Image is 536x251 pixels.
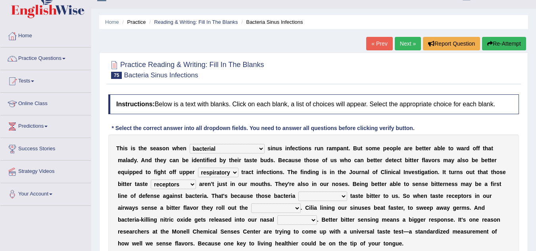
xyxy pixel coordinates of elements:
b: t [412,157,414,163]
a: Practice Questions [0,48,91,67]
b: f [478,145,480,151]
b: o [431,169,434,175]
b: f [290,145,292,151]
b: t [483,145,485,151]
b: n [361,169,365,175]
b: u [357,145,361,151]
b: f [476,145,478,151]
b: t [298,145,300,151]
b: i [300,145,302,151]
b: s [415,169,418,175]
b: t [203,157,205,163]
b: t [400,157,402,163]
b: f [300,169,302,175]
b: e [386,145,390,151]
b: a [396,169,399,175]
b: p [337,145,340,151]
b: i [271,169,273,175]
button: Re-Attempt [482,37,526,50]
b: i [271,145,272,151]
b: o [322,157,326,163]
b: e [292,145,295,151]
b: h [140,145,144,151]
b: l [424,157,425,163]
b: c [295,145,298,151]
b: e [343,169,346,175]
b: t [392,157,394,163]
b: e [409,145,413,151]
b: p [383,145,387,151]
b: a [425,157,428,163]
b: t [138,145,140,151]
b: a [340,145,343,151]
b: e [316,157,319,163]
b: I [403,169,405,175]
b: y [223,157,226,163]
b: a [404,145,407,151]
b: n [287,145,290,151]
b: a [448,157,451,163]
b: f [261,169,263,175]
b: c [393,169,396,175]
b: n [272,145,276,151]
b: f [325,157,327,163]
b: g [421,169,425,175]
b: f [174,169,176,175]
b: h [161,169,164,175]
b: e [254,157,257,163]
b: l [440,145,442,151]
b: o [162,145,166,151]
b: e [484,157,488,163]
b: e [298,157,301,163]
b: n [434,169,438,175]
b: y [134,157,136,163]
b: s [159,145,162,151]
b: f [376,169,378,175]
b: t [241,169,243,175]
b: i [256,169,258,175]
b: t [491,145,493,151]
b: s [150,145,153,151]
b: n [258,169,261,175]
b: n [331,169,335,175]
b: b [367,157,371,163]
b: i [408,157,410,163]
b: T [287,169,291,175]
b: t [448,145,450,151]
h4: Below is a text with blanks. Click on each blank, a list of choices will appear. Select the appro... [108,94,519,114]
b: l [396,145,398,151]
b: e [370,157,373,163]
b: i [430,169,431,175]
b: w [172,145,177,151]
b: C [380,169,384,175]
b: m [332,145,336,151]
b: t [488,157,490,163]
b: B [278,157,282,163]
b: r [464,145,466,151]
b: i [192,157,193,163]
a: Your Account [0,183,91,203]
button: Report Question [423,37,480,50]
a: Home [105,19,119,25]
b: n [312,169,316,175]
b: m [443,157,448,163]
b: m [372,145,377,151]
b: n [343,145,347,151]
b: a [365,169,368,175]
b: i [205,157,207,163]
b: r [380,157,382,163]
b: e [190,169,193,175]
b: p [183,169,186,175]
b: A [141,157,145,163]
a: Online Class [0,93,91,113]
b: e [413,157,417,163]
b: t [418,169,420,175]
b: c [397,157,400,163]
b: h [485,145,488,151]
b: e [118,169,121,175]
b: t [375,157,377,163]
b: s [249,157,252,163]
b: f [422,157,424,163]
b: e [377,157,380,163]
b: c [169,157,173,163]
